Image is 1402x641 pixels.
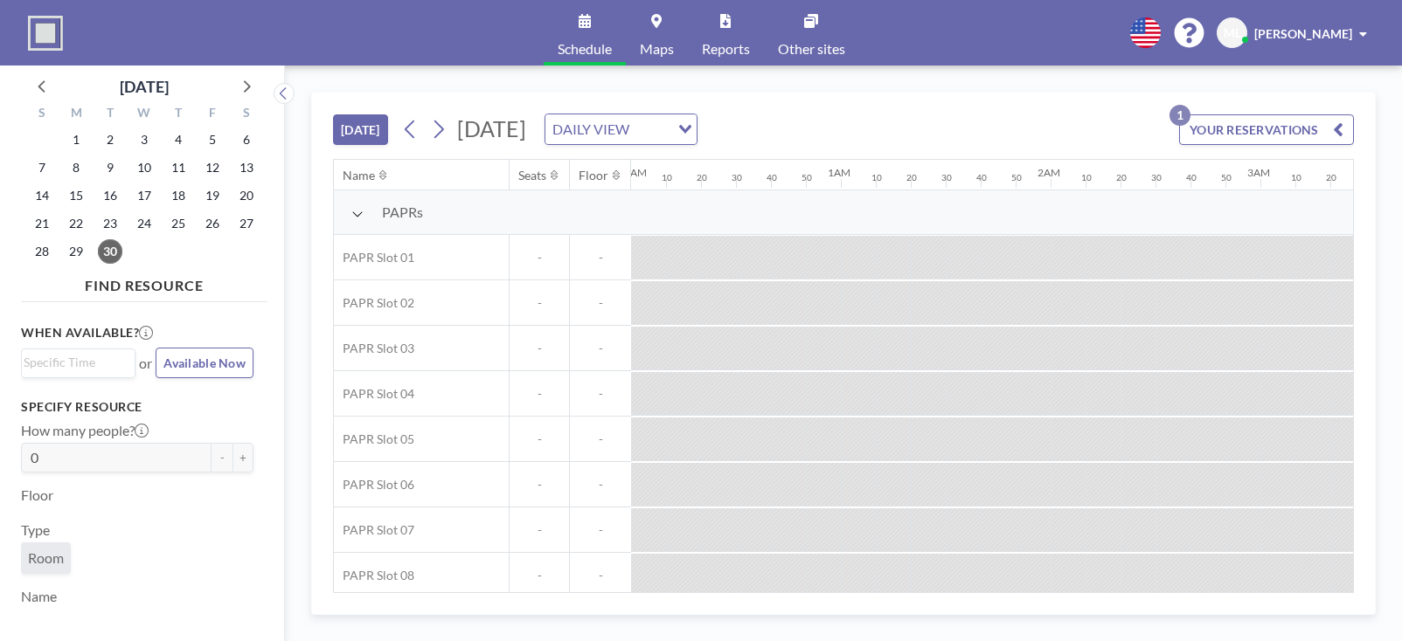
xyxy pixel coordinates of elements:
[132,155,156,180] span: Wednesday, September 10, 2025
[510,386,569,402] span: -
[767,172,777,183] div: 40
[161,103,195,126] div: T
[570,341,631,356] span: -
[510,341,569,356] span: -
[98,211,122,236] span: Tuesday, September 23, 2025
[334,568,414,583] span: PAPR Slot 08
[941,172,952,183] div: 30
[662,172,672,183] div: 10
[128,103,162,126] div: W
[21,270,267,294] h4: FIND RESOURCE
[166,128,191,152] span: Thursday, September 4, 2025
[570,250,631,265] span: -
[510,295,569,311] span: -
[166,155,191,180] span: Thursday, September 11, 2025
[1151,172,1162,183] div: 30
[570,386,631,402] span: -
[334,341,414,356] span: PAPR Slot 03
[22,349,135,376] div: Search for option
[120,74,169,99] div: [DATE]
[30,211,54,236] span: Sunday, September 21, 2025
[382,203,423,221] span: PAPRs
[25,103,59,126] div: S
[1221,172,1232,183] div: 50
[570,522,631,538] span: -
[28,16,63,51] img: organization-logo
[1116,172,1127,183] div: 20
[579,168,608,183] div: Floor
[59,103,94,126] div: M
[697,172,707,183] div: 20
[156,348,253,378] button: Available Now
[334,295,414,311] span: PAPR Slot 02
[212,443,233,472] button: -
[24,353,125,372] input: Search for option
[132,183,156,208] span: Wednesday, September 17, 2025
[1169,105,1190,126] p: 1
[976,172,987,183] div: 40
[98,128,122,152] span: Tuesday, September 2, 2025
[229,103,263,126] div: S
[334,250,414,265] span: PAPR Slot 01
[570,477,631,493] span: -
[1011,172,1022,183] div: 50
[200,155,225,180] span: Friday, September 12, 2025
[139,355,152,372] span: or
[510,522,569,538] span: -
[906,172,917,183] div: 20
[570,568,631,583] span: -
[334,431,414,447] span: PAPR Slot 05
[510,431,569,447] span: -
[702,42,750,56] span: Reports
[64,239,88,264] span: Monday, September 29, 2025
[1038,166,1060,179] div: 2AM
[30,155,54,180] span: Sunday, September 7, 2025
[558,42,612,56] span: Schedule
[234,183,259,208] span: Saturday, September 20, 2025
[640,42,674,56] span: Maps
[200,128,225,152] span: Friday, September 5, 2025
[233,443,253,472] button: +
[570,295,631,311] span: -
[21,486,53,504] label: Floor
[98,239,122,264] span: Tuesday, September 30, 2025
[64,128,88,152] span: Monday, September 1, 2025
[234,211,259,236] span: Saturday, September 27, 2025
[1326,172,1336,183] div: 20
[518,168,546,183] div: Seats
[635,118,668,141] input: Search for option
[94,103,128,126] div: T
[21,521,50,539] label: Type
[1247,166,1270,179] div: 3AM
[30,239,54,264] span: Sunday, September 28, 2025
[510,477,569,493] span: -
[21,399,253,415] h3: Specify resource
[64,211,88,236] span: Monday, September 22, 2025
[98,183,122,208] span: Tuesday, September 16, 2025
[732,172,742,183] div: 30
[510,568,569,583] span: -
[549,118,633,141] span: DAILY VIEW
[570,431,631,447] span: -
[234,128,259,152] span: Saturday, September 6, 2025
[457,115,526,141] span: [DATE]
[1186,172,1197,183] div: 40
[778,42,845,56] span: Other sites
[1179,114,1354,145] button: YOUR RESERVATIONS1
[30,183,54,208] span: Sunday, September 14, 2025
[1224,25,1241,41] span: ML
[132,128,156,152] span: Wednesday, September 3, 2025
[21,422,149,439] label: How many people?
[21,588,57,605] label: Name
[166,211,191,236] span: Thursday, September 25, 2025
[828,166,850,179] div: 1AM
[334,477,414,493] span: PAPR Slot 06
[545,114,697,144] div: Search for option
[200,183,225,208] span: Friday, September 19, 2025
[1291,172,1301,183] div: 10
[195,103,229,126] div: F
[28,549,64,566] span: Room
[510,250,569,265] span: -
[64,155,88,180] span: Monday, September 8, 2025
[200,211,225,236] span: Friday, September 26, 2025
